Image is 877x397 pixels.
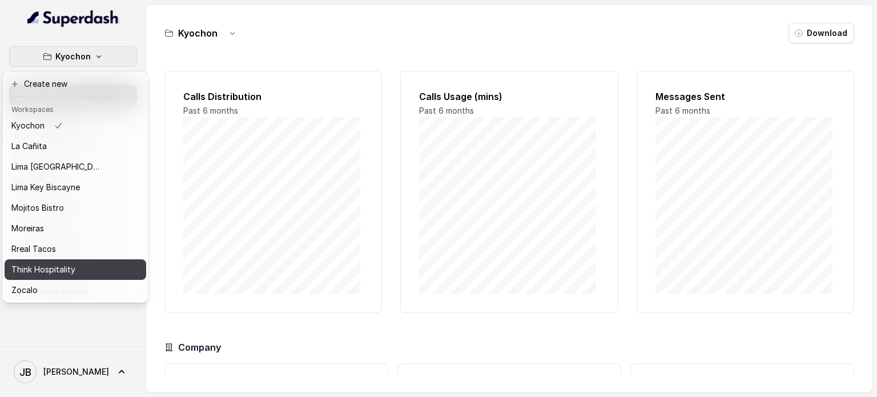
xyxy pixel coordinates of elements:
p: Moreiras [11,222,44,235]
p: Kyochon [11,119,45,133]
p: Rreal Tacos [11,242,56,256]
p: Think Hospitality [11,263,75,276]
div: Kyochon [2,71,148,303]
p: Lima [GEOGRAPHIC_DATA] [11,160,103,174]
p: La Cañita [11,139,47,153]
p: Mojitos Bistro [11,201,64,215]
header: Workspaces [5,99,146,118]
p: Kyochon [55,50,91,63]
button: Create new [5,74,146,94]
p: Zocalo [11,283,38,297]
button: Kyochon [9,46,137,67]
p: Lima Key Biscayne [11,181,80,194]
